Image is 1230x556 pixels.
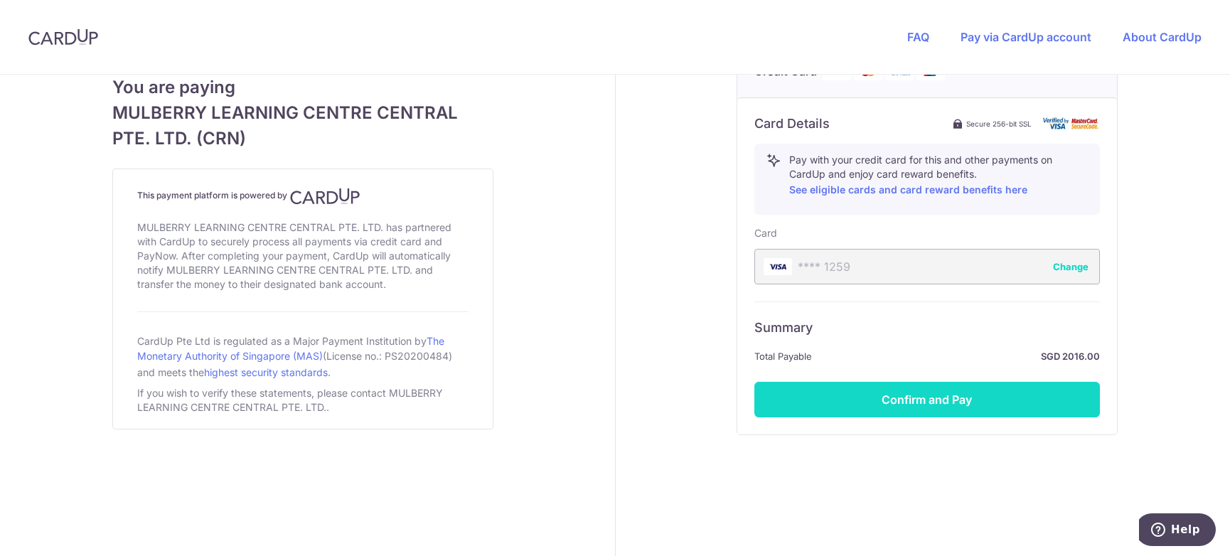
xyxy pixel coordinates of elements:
[112,100,493,151] span: MULBERRY LEARNING CENTRE CENTRAL PTE. LTD. (CRN)
[961,30,1091,44] a: Pay via CardUp account
[754,226,777,240] label: Card
[137,383,469,417] div: If you wish to verify these statements, please contact MULBERRY LEARNING CENTRE CENTRAL PTE. LTD..
[137,188,469,205] h4: This payment platform is powered by
[137,218,469,294] div: MULBERRY LEARNING CENTRE CENTRAL PTE. LTD. has partnered with CardUp to securely process all paym...
[112,75,493,100] span: You are paying
[818,348,1100,365] strong: SGD 2016.00
[1123,30,1202,44] a: About CardUp
[1139,513,1216,549] iframe: Opens a widget where you can find more information
[754,115,830,132] h6: Card Details
[290,188,360,205] img: CardUp
[28,28,98,46] img: CardUp
[754,348,812,365] span: Total Payable
[966,118,1032,129] span: Secure 256-bit SSL
[137,329,469,383] div: CardUp Pte Ltd is regulated as a Major Payment Institution by (License no.: PS20200484) and meets...
[1053,260,1089,274] button: Change
[754,382,1100,417] button: Confirm and Pay
[204,366,328,378] a: highest security standards
[754,319,1100,336] h6: Summary
[1043,117,1100,129] img: card secure
[907,30,929,44] a: FAQ
[789,153,1088,198] p: Pay with your credit card for this and other payments on CardUp and enjoy card reward benefits.
[789,183,1027,196] a: See eligible cards and card reward benefits here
